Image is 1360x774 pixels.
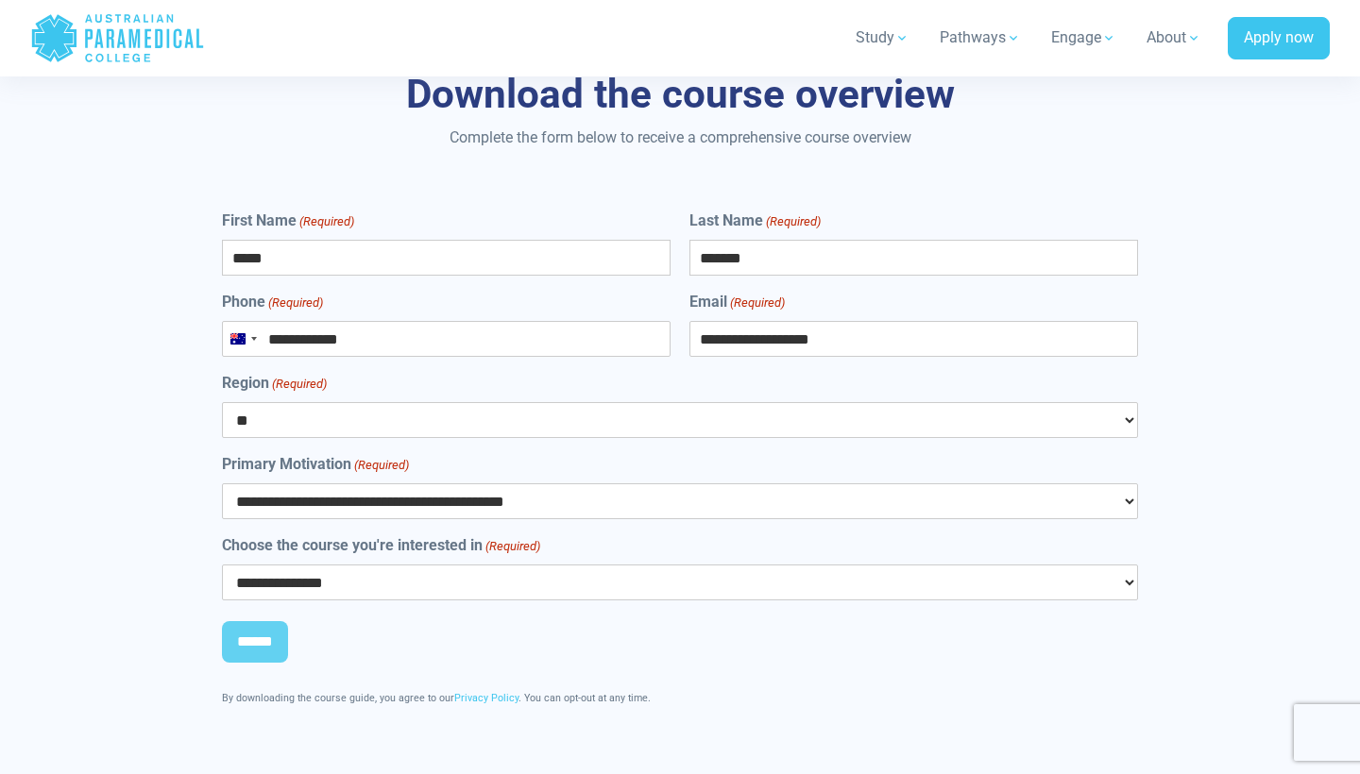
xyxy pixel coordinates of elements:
a: Privacy Policy [454,692,518,704]
label: First Name [222,210,354,232]
a: Apply now [1228,17,1330,60]
span: (Required) [484,537,541,556]
label: Phone [222,291,323,313]
label: Last Name [689,210,821,232]
label: Email [689,291,785,313]
span: (Required) [271,375,328,394]
p: Complete the form below to receive a comprehensive course overview [127,126,1232,149]
a: Study [844,11,921,64]
span: (Required) [728,294,785,312]
label: Primary Motivation [222,453,409,476]
a: Engage [1040,11,1128,64]
label: Region [222,372,327,395]
button: Selected country [223,322,263,356]
a: Australian Paramedical College [30,8,205,69]
h3: Download the course overview [127,71,1232,119]
a: Pathways [928,11,1032,64]
a: About [1135,11,1213,64]
span: By downloading the course guide, you agree to our . You can opt-out at any time. [222,692,651,704]
span: (Required) [764,212,821,231]
span: (Required) [353,456,410,475]
span: (Required) [267,294,324,312]
label: Choose the course you're interested in [222,534,540,557]
span: (Required) [298,212,355,231]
